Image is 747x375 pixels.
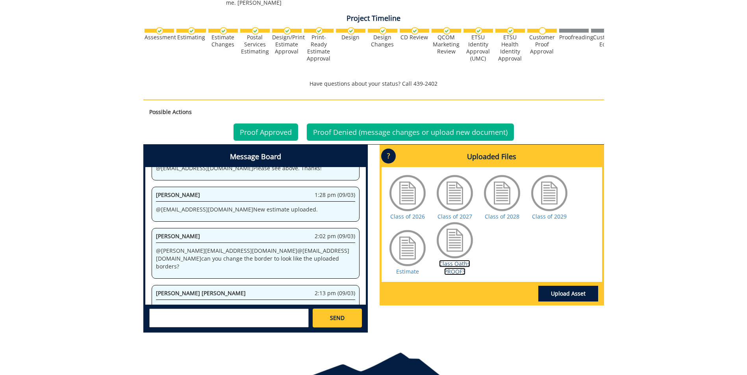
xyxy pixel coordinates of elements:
[304,34,334,62] div: Print-Ready Estimate Approval
[559,34,589,41] div: Proofreading
[330,314,345,322] span: SEND
[143,80,604,88] p: Have questions about your status? Call 439-2402
[176,34,206,41] div: Estimating
[396,268,419,275] a: Estimate
[145,34,174,41] div: Assessment
[208,34,238,48] div: Estimate Changes
[315,289,355,297] span: 2:13 pm (09/03)
[532,213,567,220] a: Class of 2029
[315,191,355,199] span: 1:28 pm (09/03)
[538,286,598,301] a: Upload Asset
[156,232,200,240] span: [PERSON_NAME]
[495,34,525,62] div: ETSU Health Identity Approval
[156,191,200,199] span: [PERSON_NAME]
[272,34,302,55] div: Design/Print Estimate Approval
[313,309,361,327] a: SEND
[390,213,425,220] a: Class of 2026
[234,123,298,141] a: Proof Approved
[591,34,621,48] div: Customer Edits
[437,213,472,220] a: Class of 2027
[149,108,192,116] strong: Possible Actions
[156,289,246,297] span: [PERSON_NAME] [PERSON_NAME]
[463,34,493,62] div: ETSU Identity Approval (UMC)
[379,27,387,35] img: checkmark
[475,27,482,35] img: checkmark
[145,147,366,167] h4: Message Board
[336,34,365,41] div: Design
[156,304,355,312] p: @ [EMAIL_ADDRESS][DOMAIN_NAME] Is the uploaded proof better?
[156,206,355,213] p: @ [EMAIL_ADDRESS][DOMAIN_NAME] New estimate uploaded.
[368,34,397,48] div: Design Changes
[443,27,450,35] img: checkmark
[439,260,470,275] a: Class Oaths PROOF3
[307,123,514,141] a: Proof Denied (message changes or upload new document)
[347,27,355,35] img: checkmark
[411,27,419,35] img: checkmark
[149,309,309,327] textarea: messageToSend
[400,34,429,41] div: CD Review
[143,15,604,22] h4: Project Timeline
[527,34,557,55] div: Customer Proof Approval
[156,247,355,270] p: @ [PERSON_NAME][EMAIL_ADDRESS][DOMAIN_NAME] @ [EMAIL_ADDRESS][DOMAIN_NAME] can you change the bor...
[220,27,227,35] img: checkmark
[188,27,195,35] img: checkmark
[507,27,514,35] img: checkmark
[539,27,546,35] img: no
[284,27,291,35] img: checkmark
[315,232,355,240] span: 2:02 pm (09/03)
[485,213,519,220] a: Class of 2028
[156,164,355,172] p: @ [EMAIL_ADDRESS][DOMAIN_NAME] Please see above. Thanks!
[382,147,602,167] h4: Uploaded Files
[381,149,396,164] p: ?
[315,27,323,35] img: checkmark
[252,27,259,35] img: checkmark
[240,34,270,55] div: Postal Services Estimating
[156,27,163,35] img: checkmark
[432,34,461,55] div: QCOM Marketing Review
